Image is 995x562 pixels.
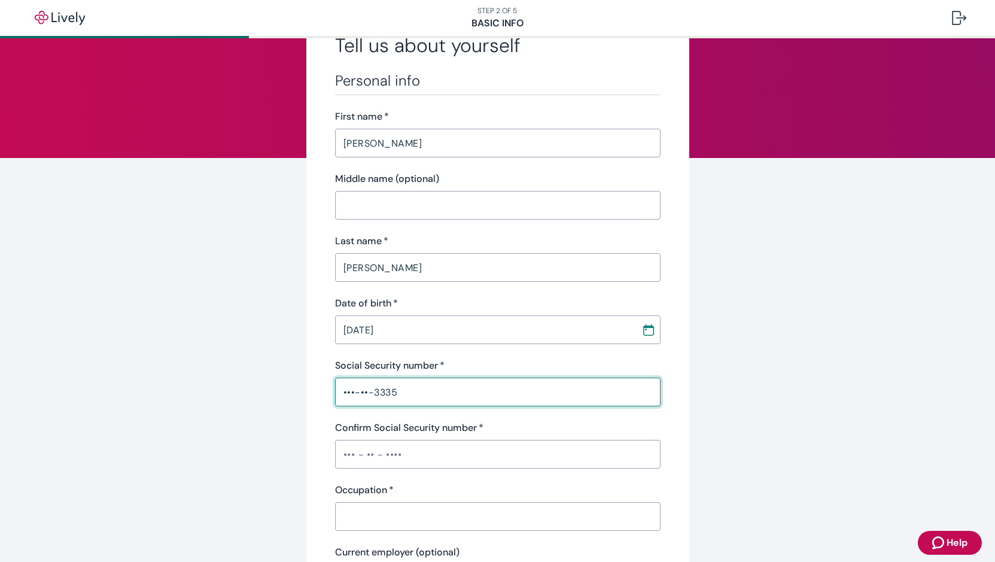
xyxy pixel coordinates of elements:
[335,72,661,90] h3: Personal info
[335,296,398,311] label: Date of birth
[947,536,967,550] span: Help
[335,359,445,373] label: Social Security number
[335,442,661,466] input: ••• - •• - ••••
[335,318,633,342] input: MM / DD / YYYY
[335,380,661,404] input: ••• - •• - ••••
[335,172,439,186] label: Middle name (optional)
[335,483,394,497] label: Occupation
[335,34,661,57] h2: Tell us about yourself
[335,234,388,248] label: Last name
[26,11,93,25] img: Lively
[335,421,483,435] label: Confirm Social Security number
[932,536,947,550] svg: Zendesk support icon
[638,319,659,341] button: Choose date, selected date is Jul 24, 1971
[643,324,655,336] svg: Calendar
[335,110,389,124] label: First name
[942,4,976,32] button: Log out
[335,545,460,560] label: Current employer (optional)
[918,531,982,555] button: Zendesk support iconHelp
